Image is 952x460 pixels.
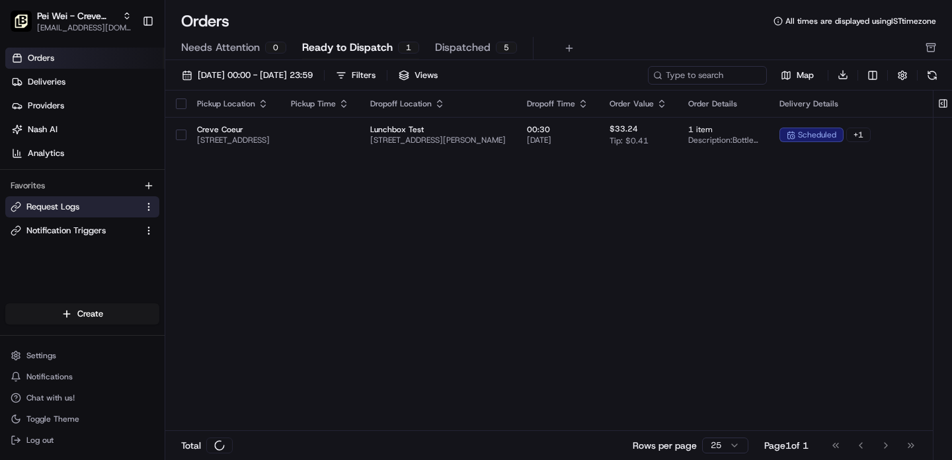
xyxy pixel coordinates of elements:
[923,66,941,85] button: Refresh
[648,66,767,85] input: Type to search
[181,11,229,32] h1: Orders
[798,130,836,140] span: scheduled
[11,225,138,237] a: Notification Triggers
[41,241,107,251] span: [PERSON_NAME]
[764,439,809,452] div: Page 1 of 1
[5,389,159,407] button: Chat with us!
[5,196,159,217] button: Request Logs
[205,169,241,185] button: See all
[688,124,758,135] span: 1 item
[5,119,165,140] a: Nash AI
[28,76,65,88] span: Deliveries
[13,53,241,74] p: Welcome 👋
[633,439,697,452] p: Rows per page
[13,192,34,213] img: Brittany Newman
[11,201,138,213] a: Request Logs
[26,225,106,237] span: Notification Triggers
[688,135,758,145] span: Description: Bottled Water(1) - $2.59
[370,135,506,145] span: [STREET_ADDRESS][PERSON_NAME]
[197,135,270,145] span: [STREET_ADDRESS]
[106,290,218,314] a: 💻API Documentation
[28,52,54,64] span: Orders
[5,431,159,449] button: Log out
[496,42,517,54] div: 5
[13,13,40,40] img: Nash
[5,95,165,116] a: Providers
[26,206,37,216] img: 1736555255976-a54dd68f-1ca7-489b-9aae-adbdc363a1c4
[11,11,32,32] img: Pei Wei - Creve Coeur
[26,393,75,403] span: Chat with us!
[26,201,79,213] span: Request Logs
[26,371,73,382] span: Notifications
[610,135,649,146] span: Tip: $0.41
[393,66,444,85] button: Views
[5,48,165,69] a: Orders
[5,220,159,241] button: Notification Triggers
[176,66,319,85] button: [DATE] 00:00 - [DATE] 23:59
[779,98,938,109] div: Delivery Details
[8,290,106,314] a: 📗Knowledge Base
[435,40,491,56] span: Dispatched
[132,328,160,338] span: Pylon
[330,66,381,85] button: Filters
[398,42,419,54] div: 1
[112,297,122,307] div: 💻
[37,22,132,33] button: [EMAIL_ADDRESS][DOMAIN_NAME]
[26,295,101,309] span: Knowledge Base
[26,241,37,252] img: 1736555255976-a54dd68f-1ca7-489b-9aae-adbdc363a1c4
[797,69,814,81] span: Map
[181,438,233,453] div: Total
[5,175,159,196] div: Favorites
[28,147,64,159] span: Analytics
[197,124,270,135] span: Creve Coeur
[688,98,758,109] div: Order Details
[5,346,159,365] button: Settings
[370,98,506,109] div: Dropoff Location
[265,42,286,54] div: 0
[527,135,588,145] span: [DATE]
[13,228,34,249] img: Masood Aslam
[13,126,37,150] img: 1736555255976-a54dd68f-1ca7-489b-9aae-adbdc363a1c4
[125,295,212,309] span: API Documentation
[225,130,241,146] button: Start new chat
[110,241,114,251] span: •
[5,5,137,37] button: Pei Wei - Creve CoeurPei Wei - Creve Coeur[EMAIL_ADDRESS][DOMAIN_NAME]
[610,98,667,109] div: Order Value
[13,297,24,307] div: 📗
[610,124,638,134] span: $33.24
[5,367,159,386] button: Notifications
[5,71,165,93] a: Deliveries
[110,205,114,215] span: •
[28,124,58,135] span: Nash AI
[370,124,506,135] span: Lunchbox Test
[415,69,438,81] span: Views
[785,16,936,26] span: All times are displayed using IST timezone
[302,40,393,56] span: Ready to Dispatch
[5,303,159,325] button: Create
[59,126,217,139] div: Start new chat
[117,241,144,251] span: [DATE]
[5,143,165,164] a: Analytics
[93,327,160,338] a: Powered byPylon
[37,9,117,22] button: Pei Wei - Creve Coeur
[117,205,144,215] span: [DATE]
[34,85,218,99] input: Clear
[846,128,871,142] div: + 1
[5,410,159,428] button: Toggle Theme
[26,414,79,424] span: Toggle Theme
[291,98,349,109] div: Pickup Time
[28,100,64,112] span: Providers
[28,126,52,150] img: 9188753566659_6852d8bf1fb38e338040_72.png
[197,98,270,109] div: Pickup Location
[13,172,89,182] div: Past conversations
[527,124,588,135] span: 00:30
[26,350,56,361] span: Settings
[772,67,822,83] button: Map
[26,435,54,445] span: Log out
[181,40,260,56] span: Needs Attention
[198,69,313,81] span: [DATE] 00:00 - [DATE] 23:59
[352,69,376,81] div: Filters
[41,205,107,215] span: [PERSON_NAME]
